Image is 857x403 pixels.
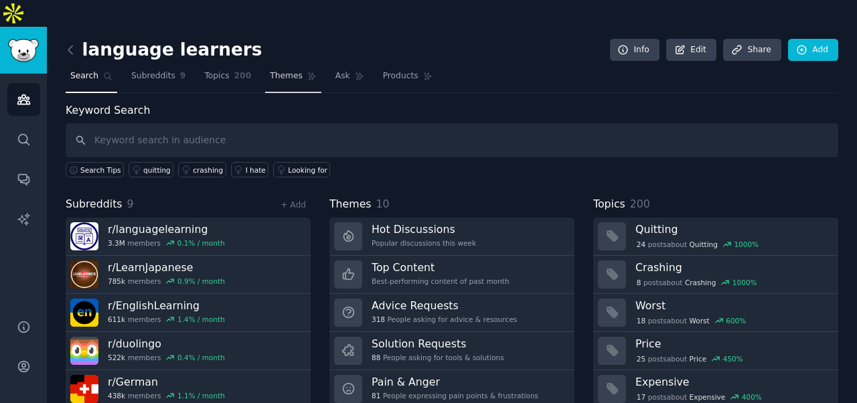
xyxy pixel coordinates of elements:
[376,197,390,210] span: 10
[127,197,134,210] span: 9
[383,70,418,82] span: Products
[666,39,716,62] a: Edit
[66,196,123,213] span: Subreddits
[108,353,225,362] div: members
[593,332,838,370] a: Price25postsaboutPrice450%
[610,39,659,62] a: Info
[234,70,252,82] span: 200
[108,353,125,362] span: 522k
[281,200,306,210] a: + Add
[372,391,538,400] div: People expressing pain points & frustrations
[108,276,125,286] span: 785k
[690,354,707,364] span: Price
[127,66,190,93] a: Subreddits9
[372,353,380,362] span: 88
[635,391,763,403] div: post s about
[108,299,225,313] h3: r/ EnglishLearning
[108,391,225,400] div: members
[726,316,746,325] div: 600 %
[685,278,716,287] span: Crashing
[732,278,757,287] div: 1000 %
[66,256,311,294] a: r/LearnJapanese785kmembers0.9% / month
[690,392,726,402] span: Expensive
[8,39,39,62] img: GummySearch logo
[108,260,225,274] h3: r/ LearnJapanese
[108,238,125,248] span: 3.3M
[66,123,838,157] input: Keyword search in audience
[635,222,829,236] h3: Quitting
[80,165,121,175] span: Search Tips
[66,104,150,116] label: Keyword Search
[635,260,829,274] h3: Crashing
[637,278,641,287] span: 8
[593,196,625,213] span: Topics
[329,196,372,213] span: Themes
[635,375,829,389] h3: Expensive
[246,165,266,175] div: I hate
[108,375,225,389] h3: r/ German
[329,218,574,256] a: Hot DiscussionsPopular discussions this week
[177,353,225,362] div: 0.4 % / month
[372,315,517,324] div: People asking for advice & resources
[131,70,175,82] span: Subreddits
[70,222,98,250] img: languagelearning
[70,299,98,327] img: EnglishLearning
[372,315,385,324] span: 318
[378,66,437,93] a: Products
[635,315,747,327] div: post s about
[180,70,186,82] span: 9
[372,337,504,351] h3: Solution Requests
[630,197,650,210] span: 200
[329,294,574,332] a: Advice Requests318People asking for advice & resources
[270,70,303,82] span: Themes
[200,66,256,93] a: Topics200
[108,391,125,400] span: 438k
[593,294,838,332] a: Worst18postsaboutWorst600%
[231,162,269,177] a: I hate
[70,260,98,289] img: LearnJapanese
[690,316,710,325] span: Worst
[273,162,330,177] a: Looking for
[372,238,476,248] div: Popular discussions this week
[372,353,504,362] div: People asking for tools & solutions
[335,70,350,82] span: Ask
[637,240,645,249] span: 24
[70,70,98,82] span: Search
[637,316,645,325] span: 18
[742,392,762,402] div: 400 %
[690,240,718,249] span: Quitting
[723,354,743,364] div: 450 %
[734,240,759,249] div: 1000 %
[70,375,98,403] img: German
[177,238,225,248] div: 0.1 % / month
[372,299,517,313] h3: Advice Requests
[108,315,225,324] div: members
[66,39,262,61] h2: language learners
[108,238,225,248] div: members
[66,218,311,256] a: r/languagelearning3.3Mmembers0.1% / month
[143,165,171,175] div: quitting
[723,39,781,62] a: Share
[372,391,380,400] span: 81
[372,375,538,389] h3: Pain & Anger
[70,337,98,365] img: duolingo
[635,276,758,289] div: post s about
[108,276,225,286] div: members
[635,353,745,365] div: post s about
[788,39,838,62] a: Add
[593,256,838,294] a: Crashing8postsaboutCrashing1000%
[108,222,225,236] h3: r/ languagelearning
[635,299,829,313] h3: Worst
[177,391,225,400] div: 1.1 % / month
[108,337,225,351] h3: r/ duolingo
[331,66,369,93] a: Ask
[66,294,311,332] a: r/EnglishLearning611kmembers1.4% / month
[637,392,645,402] span: 17
[66,332,311,370] a: r/duolingo522kmembers0.4% / month
[637,354,645,364] span: 25
[329,256,574,294] a: Top ContentBest-performing content of past month
[265,66,321,93] a: Themes
[66,66,117,93] a: Search
[66,162,124,177] button: Search Tips
[108,315,125,324] span: 611k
